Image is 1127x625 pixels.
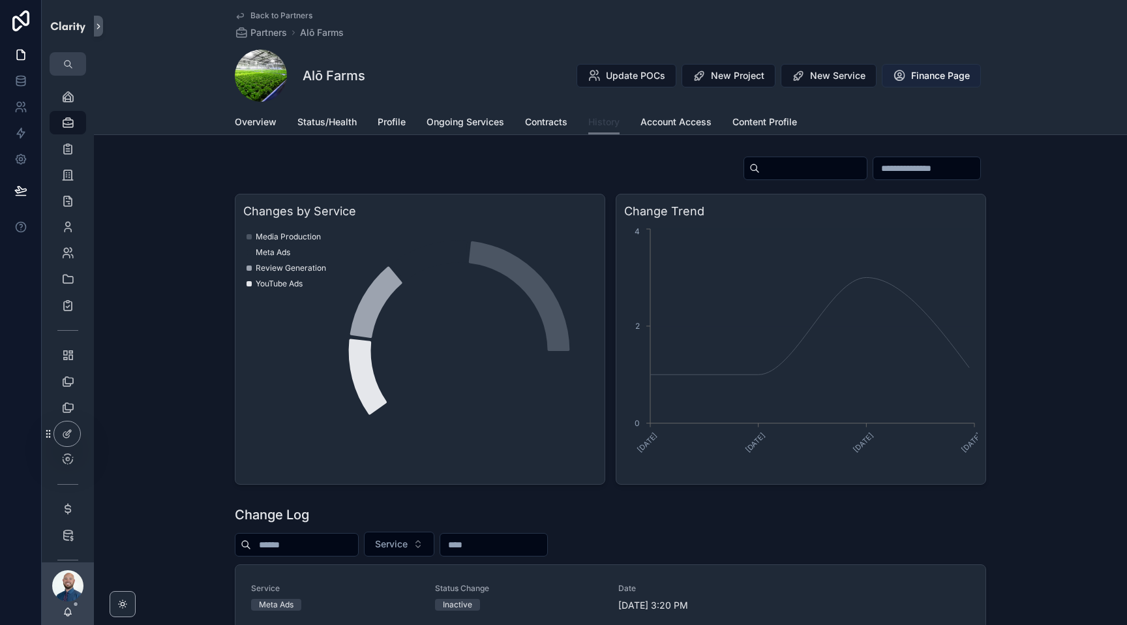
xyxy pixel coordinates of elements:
h3: Change Trend [624,202,978,221]
h1: Alō Farms [303,67,365,85]
a: History [588,110,620,135]
span: Status Change [435,583,603,594]
button: New Project [682,64,775,87]
h1: Change Log [235,506,309,524]
a: Account Access [640,110,712,136]
span: Service [251,583,419,594]
div: scrollable content [42,76,94,562]
span: Review Generation [256,263,326,273]
span: Status/Health [297,115,357,129]
button: Finance Page [882,64,981,87]
span: Content Profile [732,115,797,129]
span: Service [375,538,408,551]
span: Overview [235,115,277,129]
a: Ongoing Services [427,110,504,136]
span: YouTube Ads [256,279,303,289]
text: [DATE] [959,431,983,454]
button: New Service [781,64,877,87]
a: Partners [235,26,287,39]
a: Back to Partners [235,10,312,21]
iframe: Spotlight [1,63,25,86]
span: New Project [711,69,764,82]
tspan: 4 [635,226,640,236]
a: Status/Health [297,110,357,136]
span: Meta Ads [256,247,290,258]
div: chart [243,226,597,476]
a: Profile [378,110,406,136]
button: Select Button [364,532,434,556]
h3: Changes by Service [243,202,597,221]
span: History [588,115,620,129]
span: Contracts [525,115,567,129]
span: [DATE] 3:20 PM [618,599,787,612]
span: Ongoing Services [427,115,504,129]
span: New Service [810,69,865,82]
span: Account Access [640,115,712,129]
span: Partners [250,26,287,39]
text: [DATE] [852,431,875,454]
a: Contracts [525,110,567,136]
tspan: 0 [635,418,640,428]
tspan: 2 [635,321,640,331]
div: Inactive [443,599,472,611]
button: Update POCs [577,64,676,87]
text: [DATE] [635,431,659,454]
img: App logo [50,16,86,37]
text: [DATE] [744,431,767,454]
div: Meta Ads [259,599,293,611]
span: Back to Partners [250,10,312,21]
a: Alō Farms [300,26,344,39]
div: chart [624,226,978,476]
span: Finance Page [911,69,970,82]
a: Content Profile [732,110,797,136]
span: Profile [378,115,406,129]
span: Date [618,583,787,594]
span: Update POCs [606,69,665,82]
span: Media Production [256,232,321,242]
a: Overview [235,110,277,136]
